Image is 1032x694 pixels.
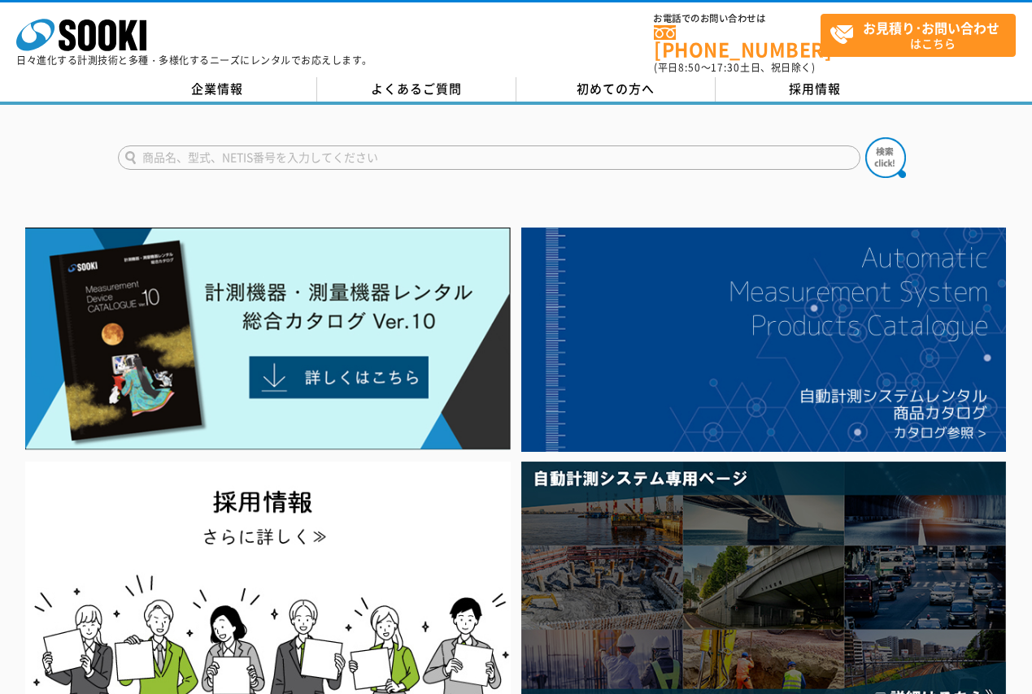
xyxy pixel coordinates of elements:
[118,77,317,102] a: 企業情報
[317,77,516,102] a: よくあるご質問
[865,137,906,178] img: btn_search.png
[118,145,860,170] input: 商品名、型式、NETIS番号を入力してください
[711,60,740,75] span: 17:30
[863,18,999,37] strong: お見積り･お問い合わせ
[654,60,815,75] span: (平日 ～ 土日、祝日除く)
[577,80,655,98] span: 初めての方へ
[830,15,1015,55] span: はこちら
[25,228,511,450] img: Catalog Ver10
[516,77,716,102] a: 初めての方へ
[678,60,701,75] span: 8:50
[521,228,1007,452] img: 自動計測システムカタログ
[821,14,1016,57] a: お見積り･お問い合わせはこちら
[16,55,372,65] p: 日々進化する計測技術と多種・多様化するニーズにレンタルでお応えします。
[654,25,821,59] a: [PHONE_NUMBER]
[716,77,915,102] a: 採用情報
[654,14,821,24] span: お電話でのお問い合わせは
